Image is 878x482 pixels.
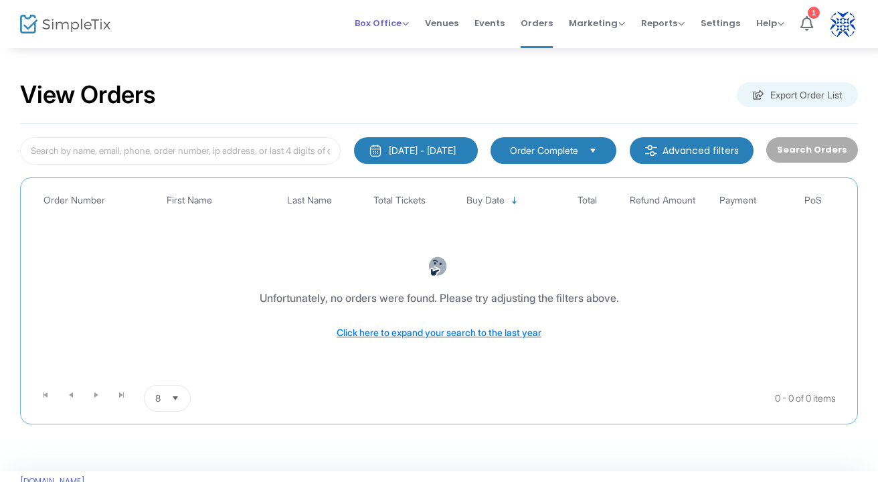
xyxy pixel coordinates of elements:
h2: View Orders [20,80,156,110]
th: Total [550,185,625,216]
span: Order Number [43,195,105,206]
span: Venues [425,6,458,40]
span: Settings [701,6,740,40]
button: Select [166,386,185,411]
span: Reports [641,17,685,29]
img: filter [644,144,658,157]
div: Data table [27,185,851,380]
th: Total Tickets [362,185,437,216]
div: 1 [808,7,820,19]
span: PoS [804,195,822,206]
button: [DATE] - [DATE] [354,137,478,164]
span: Payment [719,195,756,206]
div: Unfortunately, no orders were found. Please try adjusting the filters above. [260,290,619,306]
span: 8 [155,392,161,405]
button: Select [584,143,602,158]
span: Box Office [355,17,409,29]
input: Search by name, email, phone, order number, ip address, or last 4 digits of card [20,137,341,165]
span: Last Name [287,195,332,206]
span: Click here to expand your search to the last year [337,327,541,338]
img: face-thinking.png [428,256,448,276]
span: Buy Date [466,195,505,206]
div: [DATE] - [DATE] [389,144,456,157]
th: Refund Amount [625,185,700,216]
span: Sortable [509,195,520,206]
span: First Name [167,195,212,206]
span: Order Complete [510,144,578,157]
span: Marketing [569,17,625,29]
kendo-pager-info: 0 - 0 of 0 items [324,385,836,412]
m-button: Advanced filters [630,137,754,164]
span: Help [756,17,784,29]
span: Events [474,6,505,40]
img: monthly [369,144,382,157]
span: Orders [521,6,553,40]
